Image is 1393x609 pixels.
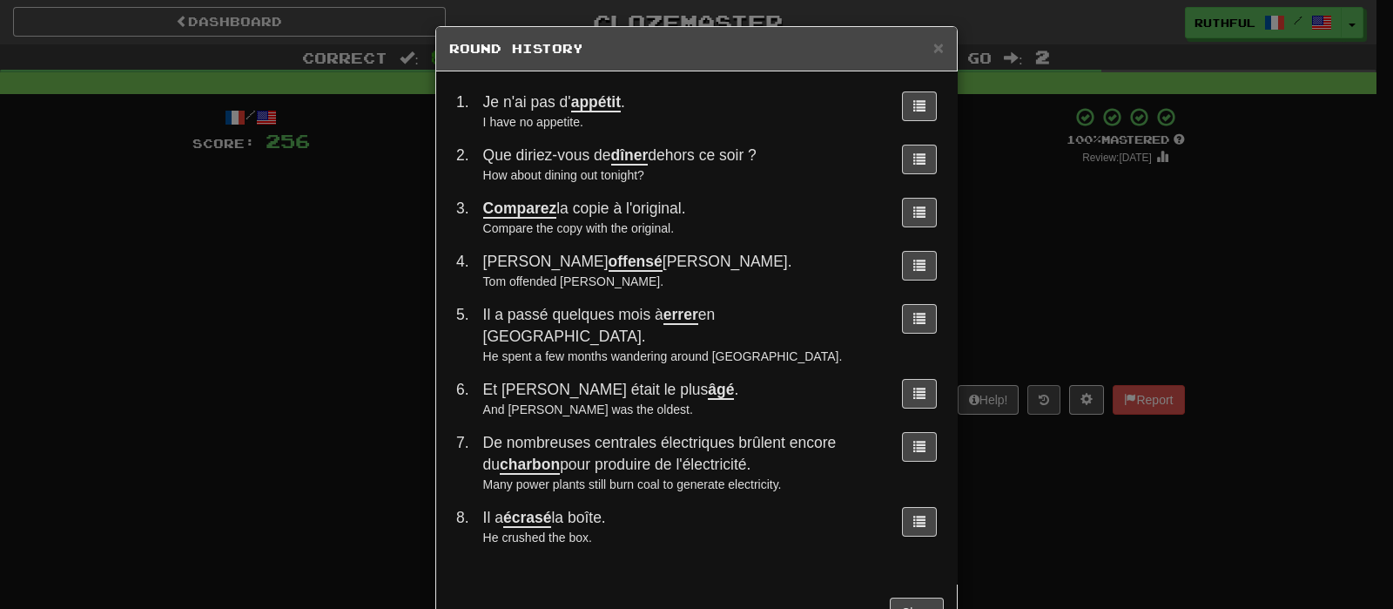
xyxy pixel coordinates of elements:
td: 5 . [449,297,476,372]
div: Tom offended [PERSON_NAME]. [483,273,881,290]
h5: Round History [449,40,944,58]
td: 2 . [449,138,476,191]
td: 7 . [449,425,476,500]
span: la copie à l'original. [483,200,686,219]
td: 4 . [449,244,476,297]
div: Compare the copy with the original. [483,220,881,237]
span: × [933,37,944,58]
div: He spent a few months wandering around [GEOGRAPHIC_DATA]. [483,348,881,365]
span: Il a la boîte. [483,509,606,528]
u: Comparez [483,200,557,219]
u: écrasé [503,509,551,528]
u: âgé [708,381,734,400]
button: Close [933,38,944,57]
td: 3 . [449,191,476,244]
span: Il a passé quelques mois à en [GEOGRAPHIC_DATA]. [483,306,716,345]
td: 8 . [449,500,476,553]
div: I have no appetite. [483,113,881,131]
u: errer [663,306,698,325]
div: Many power plants still burn coal to generate electricity. [483,476,881,493]
span: De nombreuses centrales électriques brûlent encore du pour produire de l'électricité. [483,434,837,475]
td: 6 . [449,372,476,425]
u: offensé [609,253,663,272]
u: appétit [571,93,621,112]
div: He crushed the box. [483,529,881,546]
span: Je n'ai pas d' . [483,93,625,112]
div: How about dining out tonight? [483,166,881,184]
div: And [PERSON_NAME] was the oldest. [483,401,881,418]
td: 1 . [449,85,476,138]
span: Et [PERSON_NAME] était le plus . [483,381,739,400]
u: dîner [611,146,649,166]
u: charbon [500,456,560,475]
span: Que diriez-vous de dehors ce soir ? [483,146,757,166]
span: [PERSON_NAME] [PERSON_NAME]. [483,253,792,272]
